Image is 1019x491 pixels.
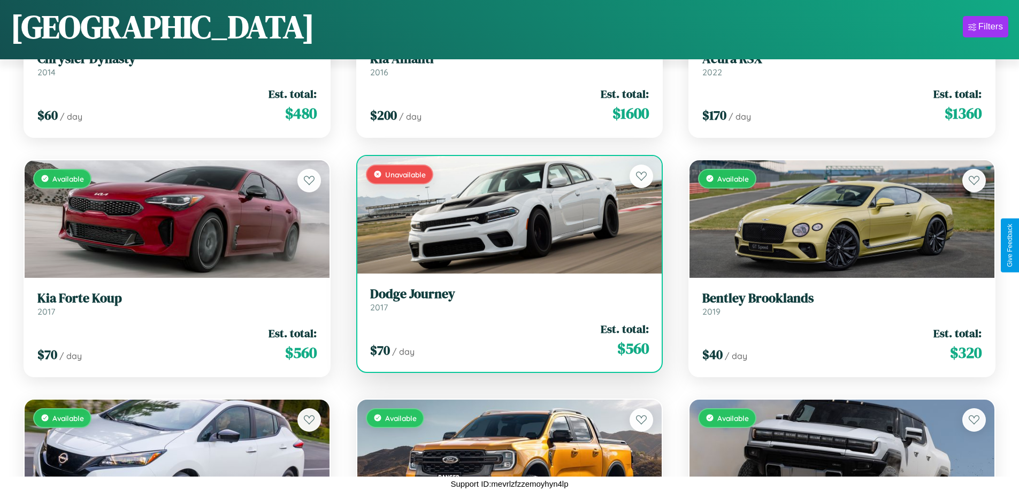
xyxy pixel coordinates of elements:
[37,346,57,363] span: $ 70
[933,86,982,102] span: Est. total:
[702,291,982,306] h3: Bentley Brooklands
[617,338,649,359] span: $ 560
[370,51,649,67] h3: Kia Amanti
[601,321,649,337] span: Est. total:
[612,103,649,124] span: $ 1600
[385,170,426,179] span: Unavailable
[37,291,317,317] a: Kia Forte Koup2017
[37,67,56,77] span: 2014
[601,86,649,102] span: Est. total:
[370,51,649,77] a: Kia Amanti2016
[385,414,417,423] span: Available
[945,103,982,124] span: $ 1360
[370,302,388,313] span: 2017
[37,51,317,67] h3: Chrysler Dynasty
[702,346,723,363] span: $ 40
[963,16,1008,37] button: Filters
[725,350,747,361] span: / day
[978,21,1003,32] div: Filters
[37,106,58,124] span: $ 60
[370,286,649,313] a: Dodge Journey2017
[392,346,415,357] span: / day
[285,342,317,363] span: $ 560
[269,325,317,341] span: Est. total:
[399,111,422,122] span: / day
[59,350,82,361] span: / day
[37,306,55,317] span: 2017
[269,86,317,102] span: Est. total:
[950,342,982,363] span: $ 320
[717,174,749,183] span: Available
[11,5,315,49] h1: [GEOGRAPHIC_DATA]
[37,51,317,77] a: Chrysler Dynasty2014
[702,67,722,77] span: 2022
[450,477,568,491] p: Support ID: mevrlzfzzemoyhyn4lp
[370,286,649,302] h3: Dodge Journey
[52,414,84,423] span: Available
[52,174,84,183] span: Available
[702,51,982,67] h3: Acura RSX
[37,291,317,306] h3: Kia Forte Koup
[285,103,317,124] span: $ 480
[729,111,751,122] span: / day
[933,325,982,341] span: Est. total:
[717,414,749,423] span: Available
[1006,224,1014,267] div: Give Feedback
[370,341,390,359] span: $ 70
[702,51,982,77] a: Acura RSX2022
[370,67,388,77] span: 2016
[370,106,397,124] span: $ 200
[702,106,726,124] span: $ 170
[702,306,721,317] span: 2019
[60,111,82,122] span: / day
[702,291,982,317] a: Bentley Brooklands2019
